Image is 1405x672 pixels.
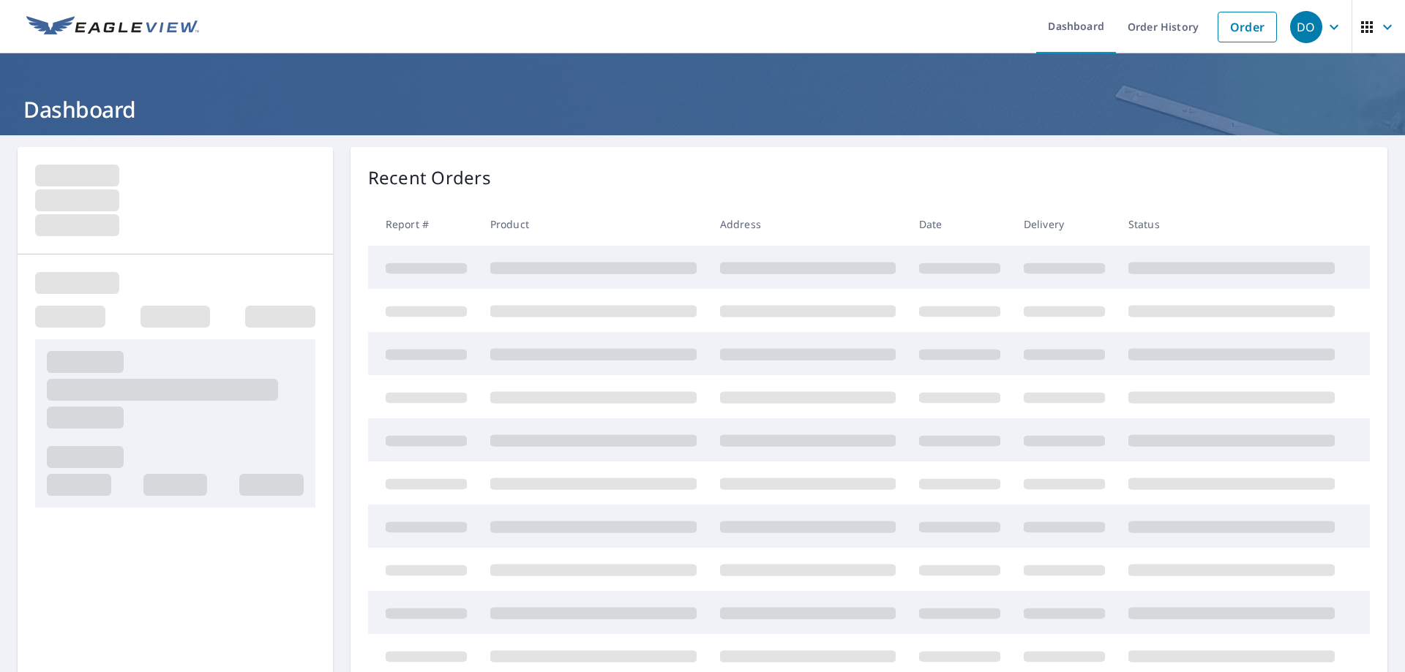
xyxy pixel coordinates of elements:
p: Recent Orders [368,165,491,191]
th: Product [479,203,708,246]
th: Status [1117,203,1346,246]
th: Address [708,203,907,246]
th: Date [907,203,1012,246]
img: EV Logo [26,16,199,38]
th: Delivery [1012,203,1117,246]
th: Report # [368,203,479,246]
h1: Dashboard [18,94,1387,124]
div: DO [1290,11,1322,43]
a: Order [1218,12,1277,42]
